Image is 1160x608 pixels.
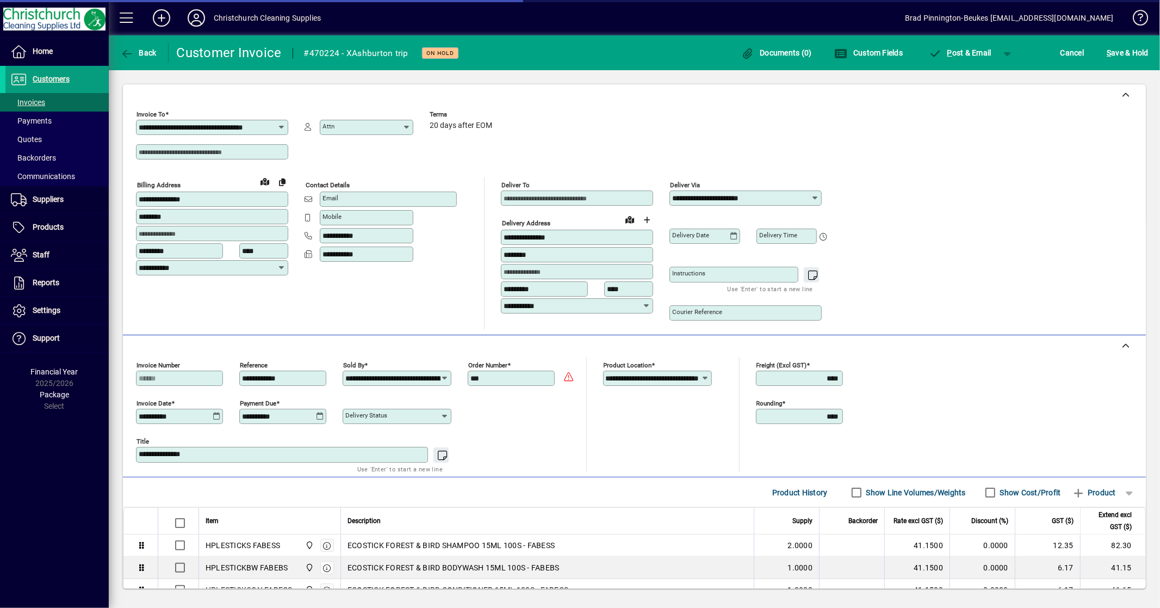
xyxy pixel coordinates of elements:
[998,487,1061,498] label: Show Cost/Profit
[322,194,338,202] mat-label: Email
[137,361,180,369] mat-label: Invoice number
[33,47,53,56] span: Home
[788,540,813,551] span: 2.0000
[1052,515,1074,527] span: GST ($)
[891,585,943,595] div: 41.1500
[177,44,282,62] div: Customer Invoice
[1104,43,1151,63] button: Save & Hold
[179,8,214,28] button: Profile
[739,43,815,63] button: Documents (0)
[728,282,813,295] mat-hint: Use 'Enter' to start a new line
[109,43,169,63] app-page-header-button: Back
[1060,44,1084,62] span: Cancel
[304,45,408,62] div: #470224 - XAshburton trip
[426,50,454,57] span: On hold
[33,306,60,315] span: Settings
[638,211,656,229] button: Choose address
[1080,535,1145,557] td: 82.30
[430,121,492,130] span: 20 days after EOM
[604,361,652,369] mat-label: Product location
[1058,43,1087,63] button: Cancel
[672,231,709,239] mat-label: Delivery date
[950,579,1015,601] td: 0.0000
[240,361,268,369] mat-label: Reference
[672,308,722,316] mat-label: Courier Reference
[923,43,997,63] button: Post & Email
[5,112,109,130] a: Payments
[1066,483,1121,502] button: Product
[5,38,109,65] a: Home
[5,149,109,167] a: Backorders
[468,361,507,369] mat-label: Order number
[214,9,321,27] div: Christchurch Cleaning Supplies
[792,515,812,527] span: Supply
[891,562,943,573] div: 41.1500
[137,400,171,407] mat-label: Invoice date
[891,540,943,551] div: 41.1500
[302,562,315,574] span: Christchurch Cleaning Supplies Ltd
[11,98,45,107] span: Invoices
[759,231,797,239] mat-label: Delivery time
[5,325,109,352] a: Support
[1107,44,1149,62] span: ave & Hold
[33,195,64,204] span: Suppliers
[5,167,109,186] a: Communications
[40,390,69,399] span: Package
[1072,484,1116,501] span: Product
[788,585,813,595] span: 1.0000
[768,483,832,502] button: Product History
[1015,557,1080,579] td: 6.17
[11,135,42,144] span: Quotes
[788,562,813,573] span: 1.0000
[1107,48,1111,57] span: S
[1125,2,1146,38] a: Knowledge Base
[348,515,381,527] span: Description
[343,361,364,369] mat-label: Sold by
[5,242,109,269] a: Staff
[672,269,705,277] mat-label: Instructions
[33,278,59,287] span: Reports
[905,9,1114,27] div: Brad Pinnington-Beukes [EMAIL_ADDRESS][DOMAIN_NAME]
[11,116,52,125] span: Payments
[5,130,109,149] a: Quotes
[670,181,700,189] mat-label: Deliver via
[5,269,109,297] a: Reports
[33,223,64,231] span: Products
[950,557,1015,579] td: 0.0000
[1015,535,1080,557] td: 12.35
[1087,509,1132,533] span: Extend excl GST ($)
[1015,579,1080,601] td: 6.17
[117,43,159,63] button: Back
[894,515,943,527] span: Rate excl GST ($)
[11,172,75,181] span: Communications
[5,93,109,112] a: Invoices
[772,484,828,501] span: Product History
[348,562,560,573] span: ECOSTICK FOREST & BIRD BODYWASH 15ML 100S - FABEBS
[832,43,906,63] button: Custom Fields
[302,539,315,551] span: Christchurch Cleaning Supplies Ltd
[756,361,807,369] mat-label: Freight (excl GST)
[33,250,49,259] span: Staff
[206,515,219,527] span: Item
[5,297,109,324] a: Settings
[864,487,966,498] label: Show Line Volumes/Weights
[137,110,165,118] mat-label: Invoice To
[621,211,638,228] a: View on map
[741,48,812,57] span: Documents (0)
[137,438,149,445] mat-label: Title
[33,334,60,342] span: Support
[33,75,70,83] span: Customers
[256,173,274,190] a: View on map
[1080,579,1145,601] td: 41.15
[274,173,291,191] button: Copy to Delivery address
[501,181,530,189] mat-label: Deliver To
[1080,557,1145,579] td: 41.15
[357,463,443,475] mat-hint: Use 'Enter' to start a new line
[144,8,179,28] button: Add
[240,400,276,407] mat-label: Payment due
[206,562,288,573] div: HPLESTICKBW FABEBS
[348,540,555,551] span: ECOSTICK FOREST & BIRD SHAMPOO 15ML 100S - FABESS
[835,48,903,57] span: Custom Fields
[5,186,109,213] a: Suppliers
[302,584,315,596] span: Christchurch Cleaning Supplies Ltd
